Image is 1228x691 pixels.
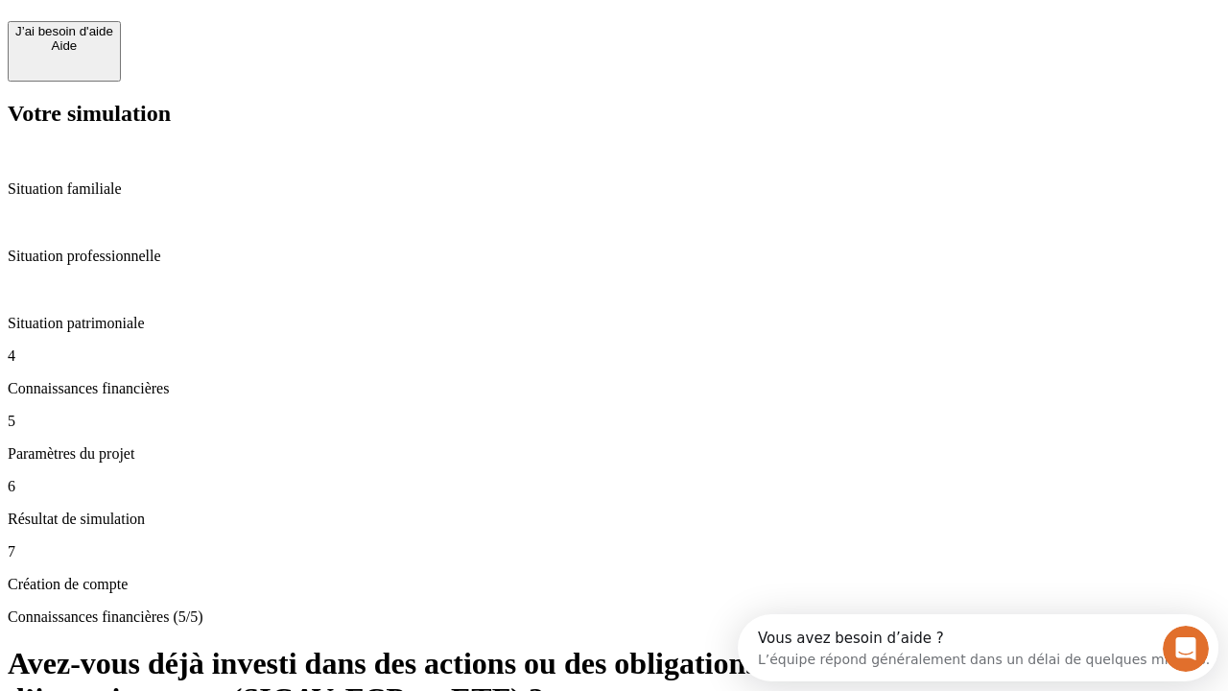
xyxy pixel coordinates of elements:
iframe: Intercom live chat [1163,626,1209,672]
p: Situation familiale [8,180,1220,198]
p: Connaissances financières (5/5) [8,608,1220,626]
p: 7 [8,543,1220,560]
p: Résultat de simulation [8,511,1220,528]
p: Création de compte [8,576,1220,593]
div: J’ai besoin d'aide [15,24,113,38]
h2: Votre simulation [8,101,1220,127]
p: Situation patrimoniale [8,315,1220,332]
p: 5 [8,413,1220,430]
p: Paramètres du projet [8,445,1220,463]
button: J’ai besoin d'aideAide [8,21,121,82]
p: 4 [8,347,1220,365]
p: 6 [8,478,1220,495]
div: Vous avez besoin d’aide ? [20,16,472,32]
div: L’équipe répond généralement dans un délai de quelques minutes. [20,32,472,52]
p: Connaissances financières [8,380,1220,397]
div: Aide [15,38,113,53]
iframe: Intercom live chat discovery launcher [738,614,1218,681]
p: Situation professionnelle [8,248,1220,265]
div: Ouvrir le Messenger Intercom [8,8,529,60]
